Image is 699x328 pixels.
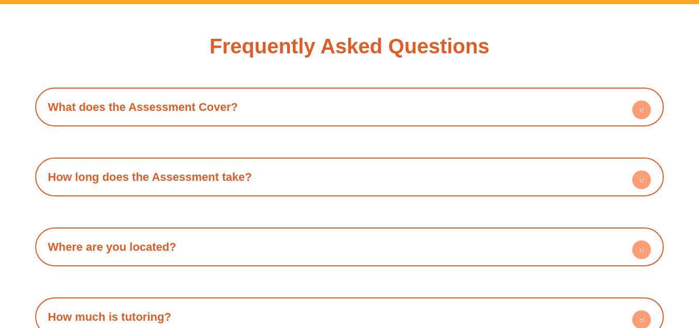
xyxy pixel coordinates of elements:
a: What does the Assessment Cover? [48,101,238,113]
a: How much is tutoring? [48,310,171,323]
a: How long does the Assessment take? [48,170,252,183]
h3: Frequently Asked Questions [210,36,489,56]
div: How long does the Assessment take? [40,163,659,191]
h4: What does the Assessment Cover? [40,93,659,121]
iframe: Chat Widget [647,278,699,328]
a: Where are you located? [48,240,176,253]
h4: Where are you located? [40,233,659,261]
